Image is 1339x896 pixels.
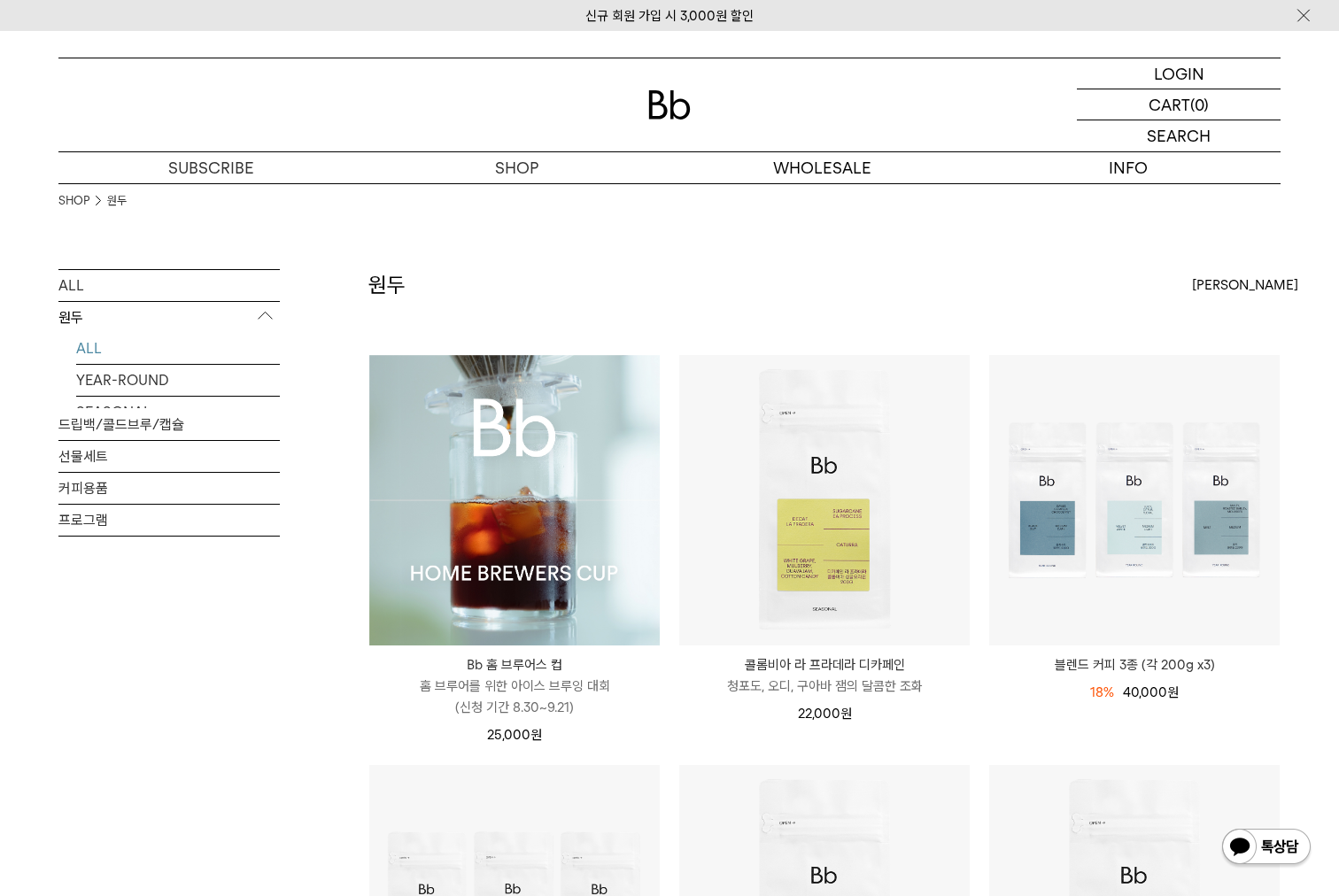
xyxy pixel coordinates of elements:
[369,654,660,718] a: Bb 홈 브루어스 컵 홈 브루어를 위한 아이스 브루잉 대회(신청 기간 8.30~9.21)
[798,706,852,722] span: 22,000
[989,355,1280,645] img: 블렌드 커피 3종 (각 200g x3)
[1190,89,1209,120] p: (0)
[58,192,89,210] a: SHOP
[585,8,754,24] a: 신규 회원 가입 시 3,000원 할인
[1077,89,1281,120] a: CART (0)
[1077,58,1281,89] a: LOGIN
[648,90,691,120] img: 로고
[58,409,280,440] a: 드립백/콜드브루/캡슐
[530,727,542,743] span: 원
[1192,274,1298,296] span: [PERSON_NAME]
[1147,120,1211,151] p: SEARCH
[58,152,364,183] a: SUBSCRIBE
[76,333,280,364] a: ALL
[76,397,280,428] a: SEASONAL
[58,505,280,536] a: 프로그램
[1090,682,1114,703] div: 18%
[58,302,280,334] p: 원두
[669,152,975,183] p: WHOLESALE
[368,270,406,300] h2: 원두
[58,270,280,301] a: ALL
[1167,684,1179,700] span: 원
[58,441,280,472] a: 선물세트
[1149,89,1190,120] p: CART
[369,355,660,645] img: Bb 홈 브루어스 컵
[679,676,970,697] p: 청포도, 오디, 구아바 잼의 달콤한 조화
[369,676,660,718] p: 홈 브루어를 위한 아이스 브루잉 대회 (신청 기간 8.30~9.21)
[58,473,280,504] a: 커피용품
[840,706,852,722] span: 원
[364,152,669,183] a: SHOP
[679,654,970,697] a: 콜롬비아 라 프라데라 디카페인 청포도, 오디, 구아바 잼의 달콤한 조화
[679,654,970,676] p: 콜롬비아 라 프라데라 디카페인
[487,727,542,743] span: 25,000
[76,365,280,396] a: YEAR-ROUND
[1154,58,1204,89] p: LOGIN
[679,355,970,645] img: 콜롬비아 라 프라데라 디카페인
[369,654,660,676] p: Bb 홈 브루어스 컵
[989,654,1280,676] a: 블렌드 커피 3종 (각 200g x3)
[1220,827,1312,869] img: 카카오톡 채널 1:1 채팅 버튼
[1123,684,1179,700] span: 40,000
[975,152,1281,183] p: INFO
[107,192,127,210] a: 원두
